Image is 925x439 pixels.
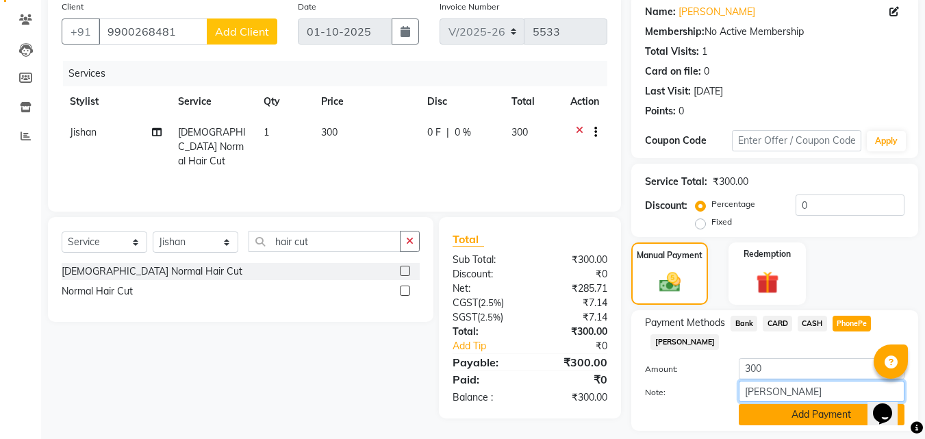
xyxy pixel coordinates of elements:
[442,325,530,339] div: Total:
[731,316,757,331] span: Bank
[867,131,906,151] button: Apply
[530,281,618,296] div: ₹285.71
[645,5,676,19] div: Name:
[313,86,419,117] th: Price
[833,316,872,331] span: PhonePe
[255,86,313,117] th: Qty
[249,231,401,252] input: Search or Scan
[650,334,719,350] span: [PERSON_NAME]
[530,390,618,405] div: ₹300.00
[635,363,728,375] label: Amount:
[178,126,246,167] span: [DEMOGRAPHIC_DATA] Normal Hair Cut
[442,310,530,325] div: ( )
[645,104,676,118] div: Points:
[749,268,786,297] img: _gift.svg
[215,25,269,38] span: Add Client
[427,125,441,140] span: 0 F
[763,316,792,331] span: CARD
[645,45,699,59] div: Total Visits:
[645,25,705,39] div: Membership:
[645,199,687,213] div: Discount:
[530,310,618,325] div: ₹7.14
[62,284,133,299] div: Normal Hair Cut
[545,339,618,353] div: ₹0
[63,61,618,86] div: Services
[321,126,338,138] span: 300
[264,126,269,138] span: 1
[530,371,618,388] div: ₹0
[679,5,755,19] a: [PERSON_NAME]
[62,264,242,279] div: [DEMOGRAPHIC_DATA] Normal Hair Cut
[503,86,563,117] th: Total
[867,384,911,425] iframe: chat widget
[453,297,478,309] span: CGST
[99,18,207,45] input: Search by Name/Mobile/Email/Code
[645,316,725,330] span: Payment Methods
[744,248,791,260] label: Redemption
[739,381,904,402] input: Add Note
[480,312,500,323] span: 2.5%
[704,64,709,79] div: 0
[694,84,723,99] div: [DATE]
[442,339,544,353] a: Add Tip
[442,281,530,296] div: Net:
[530,296,618,310] div: ₹7.14
[453,311,477,323] span: SGST
[442,296,530,310] div: ( )
[62,1,84,13] label: Client
[798,316,827,331] span: CASH
[637,249,702,262] label: Manual Payment
[711,198,755,210] label: Percentage
[442,253,530,267] div: Sub Total:
[739,358,904,379] input: Amount
[711,216,732,228] label: Fixed
[530,253,618,267] div: ₹300.00
[453,232,484,247] span: Total
[702,45,707,59] div: 1
[62,18,100,45] button: +91
[170,86,256,117] th: Service
[419,86,503,117] th: Disc
[645,84,691,99] div: Last Visit:
[442,371,530,388] div: Paid:
[70,126,97,138] span: Jishan
[440,1,499,13] label: Invoice Number
[713,175,748,189] div: ₹300.00
[442,390,530,405] div: Balance :
[481,297,501,308] span: 2.5%
[645,25,904,39] div: No Active Membership
[679,104,684,118] div: 0
[530,354,618,371] div: ₹300.00
[511,126,528,138] span: 300
[442,354,530,371] div: Payable:
[645,134,731,148] div: Coupon Code
[530,325,618,339] div: ₹300.00
[530,267,618,281] div: ₹0
[562,86,607,117] th: Action
[739,404,904,425] button: Add Payment
[455,125,471,140] span: 0 %
[732,130,861,151] input: Enter Offer / Coupon Code
[652,270,687,294] img: _cash.svg
[446,125,449,140] span: |
[645,175,707,189] div: Service Total:
[62,86,170,117] th: Stylist
[645,64,701,79] div: Card on file:
[442,267,530,281] div: Discount:
[207,18,277,45] button: Add Client
[298,1,316,13] label: Date
[635,386,728,399] label: Note:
